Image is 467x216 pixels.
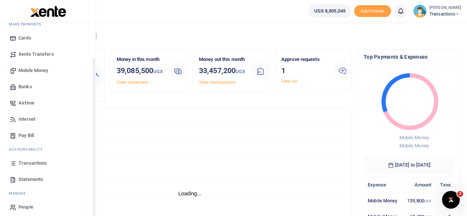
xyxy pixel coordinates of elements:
p: Money in this month [117,56,163,64]
h3: 1 [281,65,328,76]
iframe: Intercom live chat [442,191,460,209]
img: profile-user [413,4,426,18]
a: Mobile Money [6,62,90,79]
h3: 33,457,200 [199,65,245,77]
a: View all [281,79,297,84]
a: Airtime [6,95,90,111]
li: Ac [6,144,90,155]
a: View statement [117,80,148,85]
th: Expense [364,177,402,193]
small: UGX [424,199,431,203]
img: logo-large [30,6,66,17]
a: profile-user [PERSON_NAME] Transactions [413,4,461,18]
small: UGX [153,69,163,74]
td: Mobile Money [364,193,402,209]
th: Amount [402,177,435,193]
span: Add money [354,5,391,17]
a: logo-small logo-large logo-large [30,8,66,14]
li: Wallet ballance [305,4,354,18]
a: Xente Transfers [6,46,90,62]
a: View transactions [199,80,236,85]
text: Loading... [178,191,202,196]
span: 2 [457,191,463,197]
small: UGX [236,69,245,74]
p: Money out this month [199,56,245,64]
li: Toup your wallet [354,5,391,17]
a: Pay Bill [6,127,90,144]
span: Pay Bill [18,132,34,139]
span: Transactions [429,11,461,17]
span: Statements [18,176,43,183]
a: Transactions [6,155,90,171]
h4: Transactions Overview [34,111,345,119]
h4: Hello [PERSON_NAME] [28,32,461,40]
a: Cards [6,30,90,46]
span: Xente Transfers [18,51,54,58]
a: People [6,199,90,215]
h3: 39,085,500 [117,65,163,77]
span: Airtime [18,99,34,107]
a: Add money [354,8,391,13]
td: 139,800 [402,193,435,209]
a: Statements [6,171,90,188]
td: 2 [435,193,455,209]
span: Cards [18,34,31,42]
span: Transactions [18,160,47,167]
h4: Top Payments & Expenses [364,53,455,61]
span: People [18,203,33,211]
a: Banks [6,79,90,95]
span: Mobile Money [18,67,48,74]
span: Internet [18,116,35,123]
span: anage [13,191,26,196]
span: ake Payments [13,21,41,27]
span: UGX 8,305,045 [314,7,345,15]
span: Banks [18,83,32,90]
th: Txns [435,177,455,193]
span: Mobile Money [399,143,429,148]
a: Internet [6,111,90,127]
p: Approve requests [281,56,328,64]
a: UGX 8,305,045 [308,4,351,18]
li: M [6,18,90,30]
small: [PERSON_NAME] [429,5,461,11]
h6: [DATE] to [DATE] [364,156,455,174]
span: Mobile Money [399,135,429,140]
li: M [6,188,90,199]
span: countability [14,147,42,152]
